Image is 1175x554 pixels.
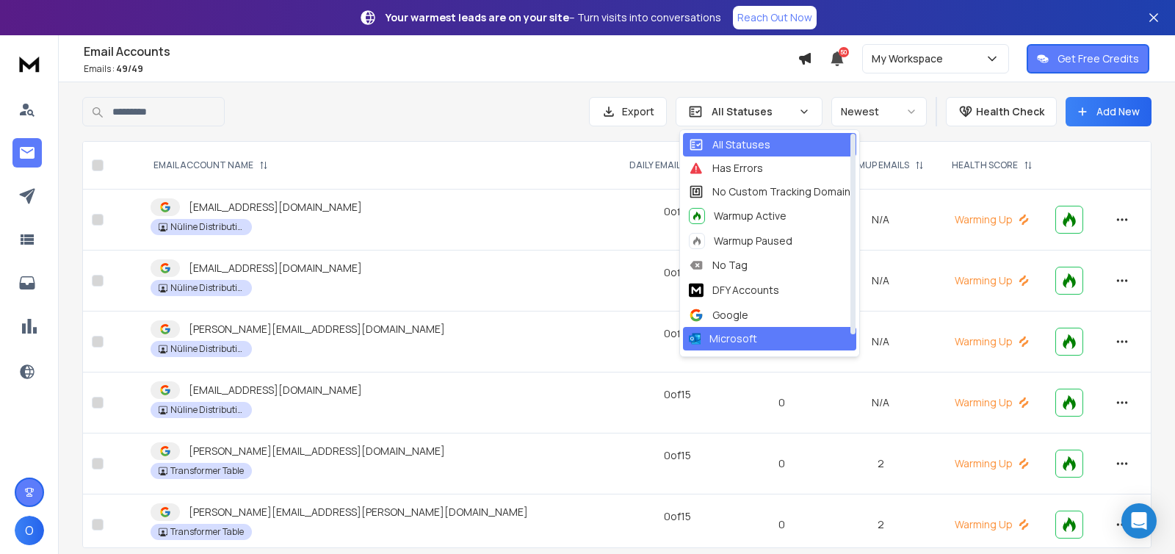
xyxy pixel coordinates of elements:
[689,281,779,299] div: DFY Accounts
[664,204,691,219] div: 0 of 15
[189,200,362,215] p: [EMAIL_ADDRESS][DOMAIN_NAME]
[386,10,721,25] p: – Turn visits into conversations
[629,159,711,171] p: DAILY EMAILS SENT
[84,63,798,75] p: Emails :
[664,326,691,341] div: 0 of 15
[749,456,815,471] p: 0
[189,322,445,337] p: [PERSON_NAME][EMAIL_ADDRESS][DOMAIN_NAME]
[947,395,1038,410] p: Warming Up
[170,526,244,538] p: Transformer Table
[737,10,812,25] p: Reach Out Now
[838,159,909,171] p: WARMUP EMAILS
[664,387,691,402] div: 0 of 15
[189,444,445,458] p: [PERSON_NAME][EMAIL_ADDRESS][DOMAIN_NAME]
[976,104,1044,119] p: Health Check
[189,505,528,519] p: [PERSON_NAME][EMAIL_ADDRESS][PERSON_NAME][DOMAIN_NAME]
[872,51,949,66] p: My Workspace
[749,395,815,410] p: 0
[947,517,1038,532] p: Warming Up
[189,261,362,276] p: [EMAIL_ADDRESS][DOMAIN_NAME]
[1066,97,1151,126] button: Add New
[823,434,937,494] td: 2
[664,448,691,463] div: 0 of 15
[15,516,44,545] button: O
[823,251,937,312] td: N/A
[84,43,798,60] h1: Email Accounts
[712,104,792,119] p: All Statuses
[170,404,244,416] p: Nüline Distribution
[823,312,937,373] td: N/A
[170,282,244,294] p: Nüline Distribution
[170,465,244,477] p: Transformer Table
[153,159,268,171] div: EMAIL ACCOUNT NAME
[831,97,927,126] button: Newest
[589,97,667,126] button: Export
[1121,503,1157,539] div: Open Intercom Messenger
[689,233,792,249] div: Warmup Paused
[749,517,815,532] p: 0
[947,273,1038,288] p: Warming Up
[664,265,691,280] div: 0 of 15
[386,10,569,24] strong: Your warmest leads are on your site
[170,221,244,233] p: Nüline Distribution
[946,97,1057,126] button: Health Check
[947,456,1038,471] p: Warming Up
[689,161,763,176] div: Has Errors
[116,62,143,75] span: 49 / 49
[1027,44,1149,73] button: Get Free Credits
[689,208,787,224] div: Warmup Active
[170,343,244,355] p: Nüline Distribution
[689,137,770,152] div: All Statuses
[189,383,362,397] p: [EMAIL_ADDRESS][DOMAIN_NAME]
[839,47,849,57] span: 50
[664,509,691,524] div: 0 of 15
[689,308,748,323] div: Google
[1057,51,1139,66] p: Get Free Credits
[689,331,757,346] div: Microsoft
[733,6,817,29] a: Reach Out Now
[823,190,937,251] td: N/A
[689,258,748,273] div: No Tag
[947,212,1038,227] p: Warming Up
[952,159,1018,171] p: HEALTH SCORE
[15,50,44,77] img: logo
[947,334,1038,349] p: Warming Up
[689,184,850,199] div: No Custom Tracking Domain
[823,373,937,434] td: N/A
